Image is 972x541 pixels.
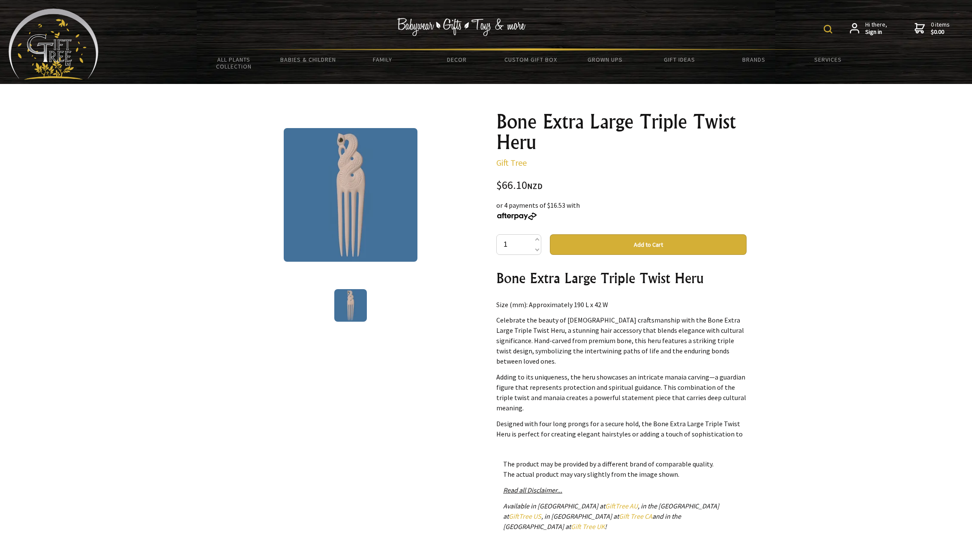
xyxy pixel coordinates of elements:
[931,28,950,36] strong: $0.00
[527,181,543,191] span: NZD
[496,418,747,460] p: Designed with four long prongs for a secure hold, the Bone Extra Large Triple Twist Heru is perfe...
[496,200,747,221] div: or 4 payments of $16.53 with
[496,180,747,191] div: $66.10
[642,51,717,69] a: Gift Ideas
[568,51,642,69] a: Grown Ups
[9,9,99,80] img: Babyware - Gifts - Toys and more...
[496,372,747,413] p: Adding to its uniqueness, the heru showcases an intricate manaia carving—a guardian figure that r...
[345,51,420,69] a: Family
[334,289,367,322] img: Bone Extra Large Triple Twist Heru
[931,21,950,36] span: 0 items
[494,51,568,69] a: Custom Gift Box
[791,51,865,69] a: Services
[915,21,950,36] a: 0 items$0.00
[496,212,537,220] img: Afterpay
[509,512,541,520] a: GiftTree US
[503,459,740,479] p: The product may be provided by a different brand of comparable quality. The actual product may va...
[496,268,747,288] h2: Bone Extra Large Triple Twist Heru
[397,18,525,36] img: Babywear - Gifts - Toys & more
[850,21,887,36] a: Hi there,Sign in
[284,128,417,262] img: Bone Extra Large Triple Twist Heru
[619,512,652,520] a: Gift Tree CA
[865,21,887,36] span: Hi there,
[496,299,747,310] p: Size (mm): Approximately 190 L x 42 W
[717,51,791,69] a: Brands
[503,486,562,494] a: Read all Disclaimer...
[496,111,747,152] h1: Bone Extra Large Triple Twist Heru
[197,51,271,75] a: All Plants Collection
[420,51,494,69] a: Decor
[571,522,605,531] a: Gift Tree UK
[605,502,638,510] a: GiftTree AU
[550,234,747,255] button: Add to Cart
[496,157,527,168] a: Gift Tree
[271,51,345,69] a: Babies & Children
[496,315,747,366] p: Celebrate the beauty of [DEMOGRAPHIC_DATA] craftsmanship with the Bone Extra Large Triple Twist H...
[865,28,887,36] strong: Sign in
[824,25,832,33] img: product search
